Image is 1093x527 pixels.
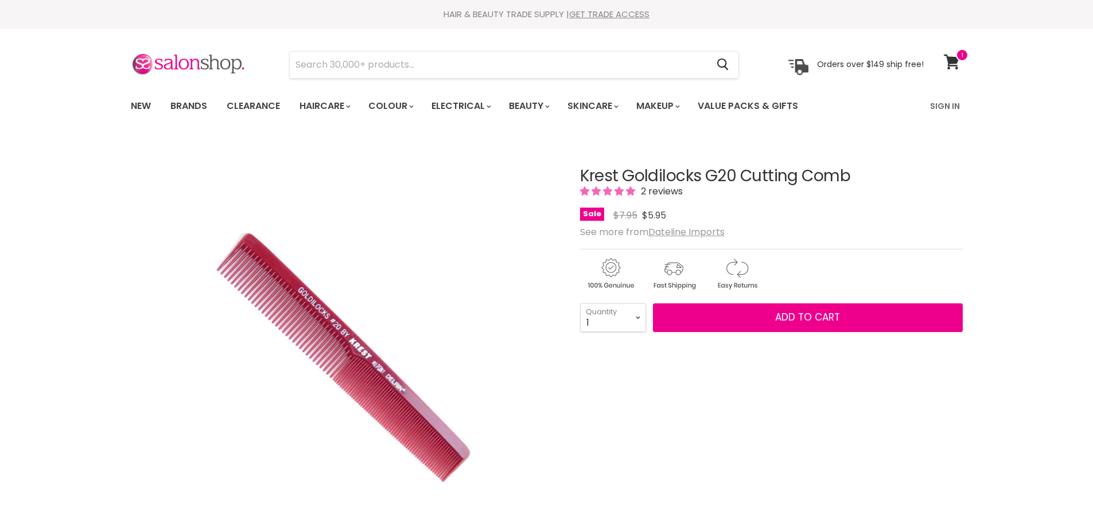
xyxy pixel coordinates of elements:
a: Dateline Imports [648,225,725,239]
button: Search [708,52,738,78]
img: shipping.gif [643,256,704,291]
a: New [122,94,160,118]
span: $7.95 [613,209,637,222]
a: Value Packs & Gifts [689,94,807,118]
h1: Krest Goldilocks G20 Cutting Comb [580,167,963,185]
a: Electrical [423,94,498,118]
select: Quantity [580,303,646,332]
nav: Main [116,89,977,123]
a: Makeup [628,94,687,118]
button: Add to cart [653,303,963,332]
a: Beauty [500,94,557,118]
a: Brands [162,94,216,118]
div: HAIR & BEAUTY TRADE SUPPLY | [116,9,977,20]
span: 5.00 stars [580,185,637,198]
span: Sale [580,208,604,221]
form: Product [289,51,739,79]
p: Orders over $149 ship free! [817,59,924,69]
span: 2 reviews [637,185,683,198]
input: Search [290,52,708,78]
a: Skincare [559,94,625,118]
span: $5.95 [642,209,666,222]
img: returns.gif [706,256,767,291]
img: genuine.gif [580,256,641,291]
a: Clearance [218,94,289,118]
a: Sign In [923,94,967,118]
ul: Main menu [122,89,865,123]
a: Colour [360,94,421,118]
span: See more from [580,225,725,239]
span: Add to cart [775,310,840,324]
a: Haircare [291,94,357,118]
a: GET TRADE ACCESS [569,8,649,20]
